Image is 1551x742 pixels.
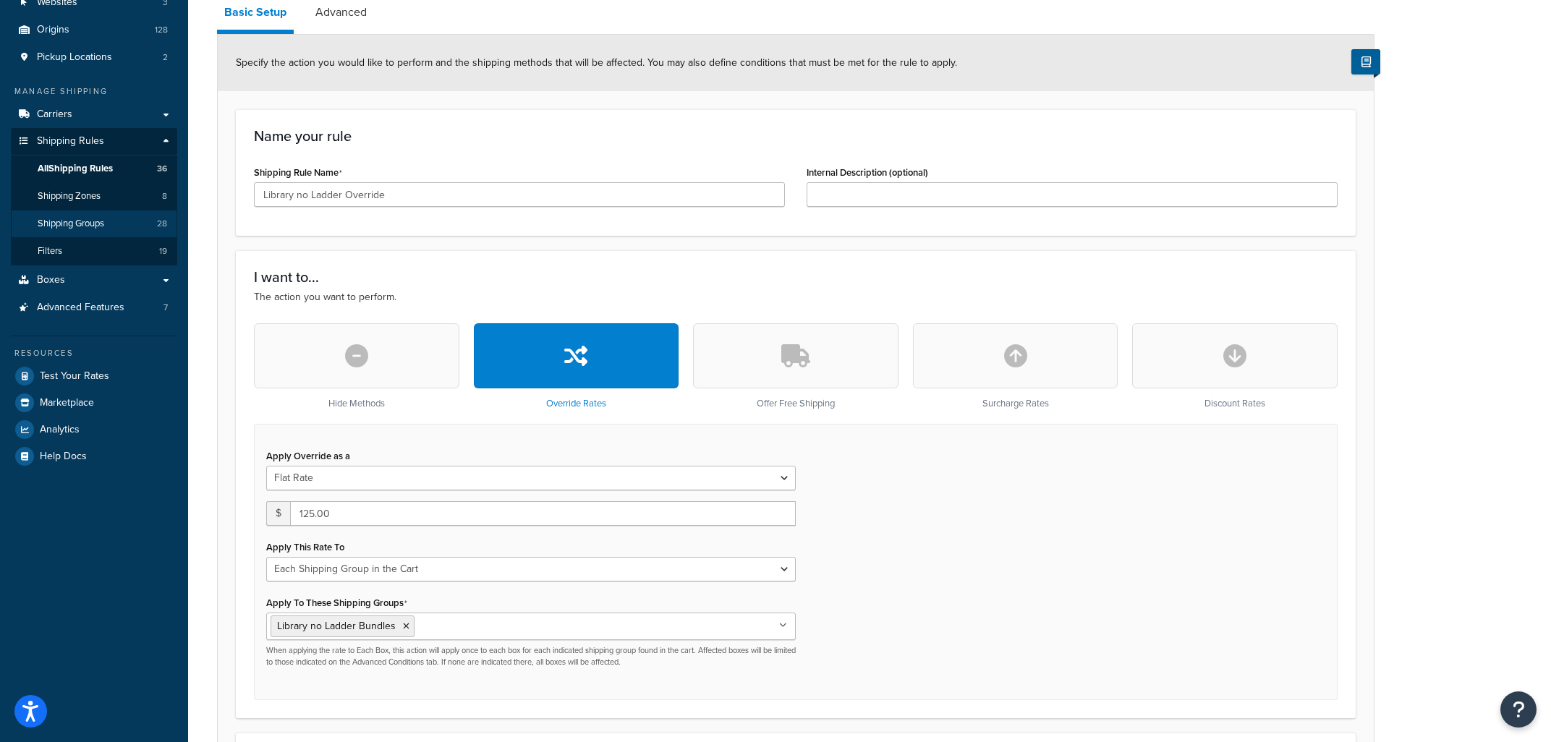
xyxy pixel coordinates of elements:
[807,167,928,178] label: Internal Description (optional)
[11,210,177,237] a: Shipping Groups28
[266,645,796,668] p: When applying the rate to Each Box, this action will apply once to each box for each indicated sh...
[254,167,342,179] label: Shipping Rule Name
[11,294,177,321] a: Advanced Features7
[155,24,168,36] span: 128
[1500,691,1537,728] button: Open Resource Center
[11,363,177,389] a: Test Your Rates
[40,370,109,383] span: Test Your Rates
[37,24,69,36] span: Origins
[11,238,177,265] li: Filters
[11,17,177,43] a: Origins128
[157,218,167,230] span: 28
[277,618,396,634] span: Library no Ladder Bundles
[11,417,177,443] a: Analytics
[40,397,94,409] span: Marketplace
[37,51,112,64] span: Pickup Locations
[11,267,177,294] a: Boxes
[254,128,1338,144] h3: Name your rule
[37,302,124,314] span: Advanced Features
[11,210,177,237] li: Shipping Groups
[11,443,177,469] a: Help Docs
[157,163,167,175] span: 36
[11,85,177,98] div: Manage Shipping
[38,245,62,257] span: Filters
[11,128,177,155] a: Shipping Rules
[254,323,459,409] div: Hide Methods
[38,190,101,202] span: Shipping Zones
[162,190,167,202] span: 8
[11,17,177,43] li: Origins
[266,451,350,461] label: Apply Override as a
[11,101,177,128] a: Carriers
[37,274,65,286] span: Boxes
[163,51,168,64] span: 2
[38,163,113,175] span: All Shipping Rules
[38,218,104,230] span: Shipping Groups
[37,135,104,148] span: Shipping Rules
[913,323,1118,409] div: Surcharge Rates
[11,183,177,210] li: Shipping Zones
[11,128,177,265] li: Shipping Rules
[11,44,177,71] li: Pickup Locations
[40,451,87,463] span: Help Docs
[266,542,344,553] label: Apply This Rate To
[11,183,177,210] a: Shipping Zones8
[693,323,898,409] div: Offer Free Shipping
[1132,323,1338,409] div: Discount Rates
[266,597,407,609] label: Apply To These Shipping Groups
[11,155,177,182] a: AllShipping Rules36
[266,501,290,526] span: $
[11,347,177,359] div: Resources
[254,289,1338,305] p: The action you want to perform.
[11,44,177,71] a: Pickup Locations2
[163,302,168,314] span: 7
[11,390,177,416] a: Marketplace
[40,424,80,436] span: Analytics
[11,294,177,321] li: Advanced Features
[254,269,1338,285] h3: I want to...
[1351,49,1380,74] button: Show Help Docs
[11,238,177,265] a: Filters19
[236,55,957,70] span: Specify the action you would like to perform and the shipping methods that will be affected. You ...
[474,323,679,409] div: Override Rates
[159,245,167,257] span: 19
[37,108,72,121] span: Carriers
